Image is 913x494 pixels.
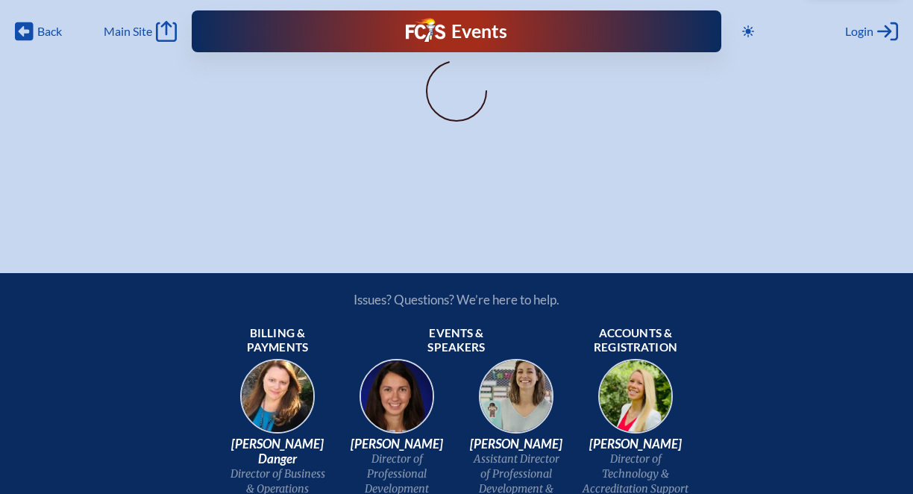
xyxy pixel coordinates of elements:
span: Login [845,24,873,39]
span: [PERSON_NAME] [343,437,451,451]
img: 94e3d245-ca72-49ea-9844-ae84f6d33c0f [349,354,445,450]
div: FCIS Events — Future ready [348,18,565,45]
img: Florida Council of Independent Schools [406,18,445,42]
img: 545ba9c4-c691-43d5-86fb-b0a622cbeb82 [468,354,564,450]
p: Issues? Questions? We’re here to help. [194,292,719,307]
span: Billing & payments [224,326,331,356]
a: FCIS LogoEvents [406,18,506,45]
span: Accounts & registration [582,326,689,356]
img: 9c64f3fb-7776-47f4-83d7-46a341952595 [230,354,325,450]
span: [PERSON_NAME] [462,437,570,451]
img: b1ee34a6-5a78-4519-85b2-7190c4823173 [588,354,683,450]
span: [PERSON_NAME] [582,437,689,451]
span: Back [37,24,62,39]
span: Events & speakers [403,326,510,356]
span: [PERSON_NAME] Danger [224,437,331,466]
h1: Events [451,22,507,41]
a: Main Site [104,21,177,42]
span: Main Site [104,24,152,39]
